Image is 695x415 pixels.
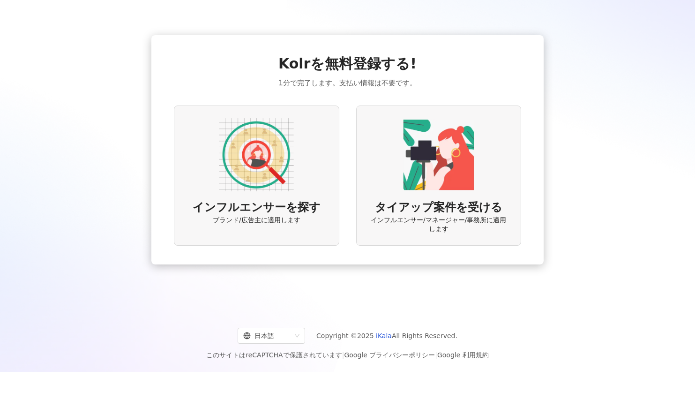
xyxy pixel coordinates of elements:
span: Kolrを無料登録する! [278,54,417,74]
span: 1分で完了します。支払い情報は不要です。 [278,77,417,89]
span: タイアップ案件を受ける [375,200,502,216]
a: Google 利用規約 [437,351,489,359]
a: iKala [376,332,392,340]
span: | [435,351,437,359]
span: インフルエンサー/マネージャー/事務所に適用します [368,216,509,234]
span: ブランド/広告主に適用します [213,216,300,225]
div: 日本語 [243,328,291,343]
span: Copyright © 2025 All Rights Reserved. [316,330,457,341]
a: Google プライバシーポリシー [344,351,435,359]
span: このサイトはreCAPTCHAで保護されています [206,349,489,361]
span: インフルエンサーを探す [193,200,321,216]
img: AD identity option [219,117,294,192]
img: KOL identity option [401,117,476,192]
span: | [342,351,344,359]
